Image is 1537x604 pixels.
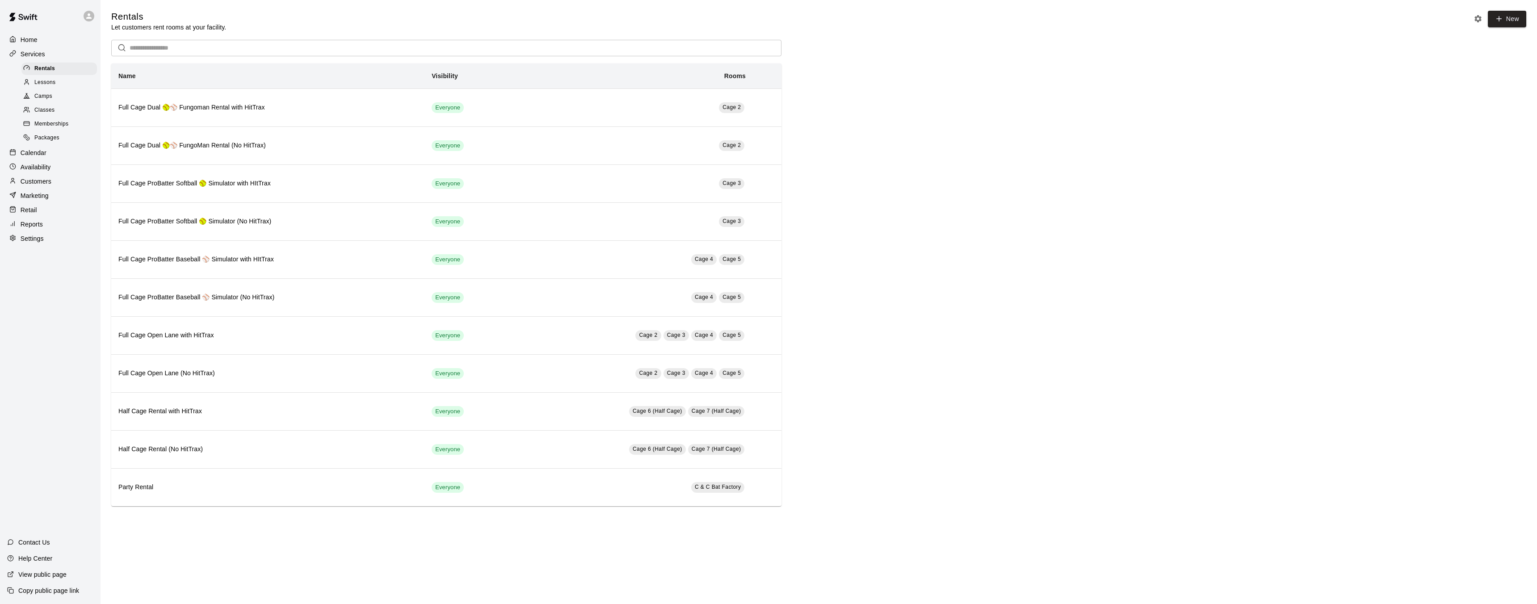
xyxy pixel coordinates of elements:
[432,369,464,378] span: Everyone
[21,104,101,117] a: Classes
[7,160,93,174] a: Availability
[118,179,417,189] h6: Full Cage ProBatter Softball 🥎 Simulator with HItTrax
[667,332,685,338] span: Cage 3
[21,206,37,214] p: Retail
[21,63,97,75] div: Rentals
[667,370,685,376] span: Cage 3
[7,218,93,231] a: Reports
[21,177,51,186] p: Customers
[432,406,464,417] div: This service is visible to all of your customers
[111,11,226,23] h5: Rentals
[432,483,464,492] span: Everyone
[695,294,713,300] span: Cage 4
[722,256,741,262] span: Cage 5
[118,103,417,113] h6: Full Cage Dual 🥎⚾ Fungoman Rental with HitTrax
[21,118,97,130] div: Memberships
[432,256,464,264] span: Everyone
[118,331,417,340] h6: Full Cage Open Lane with HitTrax
[432,482,464,493] div: This service is visible to all of your customers
[7,232,93,245] a: Settings
[21,90,97,103] div: Camps
[118,217,417,226] h6: Full Cage ProBatter Softball 🥎 Simulator (No HitTrax)
[34,64,55,73] span: Rentals
[432,407,464,416] span: Everyone
[111,23,226,32] p: Let customers rent rooms at your facility.
[639,370,657,376] span: Cage 2
[692,408,741,414] span: Cage 7 (Half Cage)
[432,368,464,379] div: This service is visible to all of your customers
[633,408,682,414] span: Cage 6 (Half Cage)
[7,146,93,159] a: Calendar
[722,218,741,224] span: Cage 3
[639,332,657,338] span: Cage 2
[695,484,741,490] span: C & C Bat Factory
[118,482,417,492] h6: Party Rental
[7,33,93,46] a: Home
[695,332,713,338] span: Cage 4
[432,102,464,113] div: This service is visible to all of your customers
[21,234,44,243] p: Settings
[21,148,46,157] p: Calendar
[722,370,741,376] span: Cage 5
[21,132,97,144] div: Packages
[21,220,43,229] p: Reports
[118,407,417,416] h6: Half Cage Rental with HitTrax
[34,92,52,101] span: Camps
[722,104,741,110] span: Cage 2
[18,554,52,563] p: Help Center
[432,104,464,112] span: Everyone
[432,216,464,227] div: This service is visible to all of your customers
[7,203,93,217] div: Retail
[432,142,464,150] span: Everyone
[118,141,417,151] h6: Full Cage Dual 🥎⚾ FungoMan Rental (No HitTrax)
[21,50,45,59] p: Services
[21,75,101,89] a: Lessons
[18,586,79,595] p: Copy public page link
[21,76,97,89] div: Lessons
[432,178,464,189] div: This service is visible to all of your customers
[21,163,51,172] p: Availability
[432,218,464,226] span: Everyone
[432,445,464,454] span: Everyone
[695,256,713,262] span: Cage 4
[18,538,50,547] p: Contact Us
[118,293,417,302] h6: Full Cage ProBatter Baseball ⚾ Simulator (No HitTrax)
[7,47,93,61] a: Services
[432,180,464,188] span: Everyone
[21,117,101,131] a: Memberships
[633,446,682,452] span: Cage 6 (Half Cage)
[724,72,746,80] b: Rooms
[21,131,101,145] a: Packages
[21,62,101,75] a: Rentals
[432,444,464,455] div: This service is visible to all of your customers
[722,142,741,148] span: Cage 2
[692,446,741,452] span: Cage 7 (Half Cage)
[722,332,741,338] span: Cage 5
[7,175,93,188] a: Customers
[722,294,741,300] span: Cage 5
[118,255,417,264] h6: Full Cage ProBatter Baseball ⚾ Simulator with HItTrax
[21,191,49,200] p: Marketing
[34,120,68,129] span: Memberships
[18,570,67,579] p: View public page
[432,254,464,265] div: This service is visible to all of your customers
[432,294,464,302] span: Everyone
[432,72,458,80] b: Visibility
[695,370,713,376] span: Cage 4
[118,72,136,80] b: Name
[432,292,464,303] div: This service is visible to all of your customers
[21,104,97,117] div: Classes
[432,330,464,341] div: This service is visible to all of your customers
[118,369,417,378] h6: Full Cage Open Lane (No HitTrax)
[7,189,93,202] a: Marketing
[21,35,38,44] p: Home
[1488,11,1526,27] a: New
[118,445,417,454] h6: Half Cage Rental (No HitTrax)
